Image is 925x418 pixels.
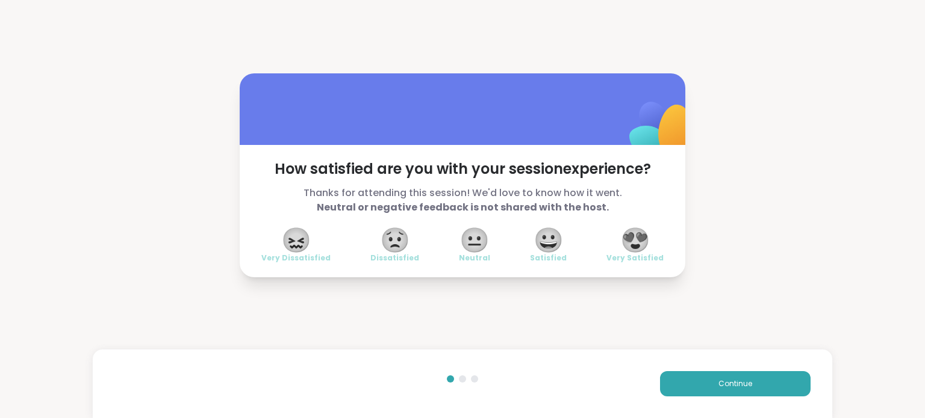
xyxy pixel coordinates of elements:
span: 😍 [620,229,650,251]
button: Continue [660,371,811,396]
span: Very Dissatisfied [261,253,331,263]
span: How satisfied are you with your session experience? [261,159,664,179]
span: Dissatisfied [370,253,419,263]
span: 😐 [459,229,490,251]
img: ShareWell Logomark [601,70,721,190]
span: Continue [718,378,752,389]
span: Thanks for attending this session! We'd love to know how it went. [261,186,664,215]
b: Neutral or negative feedback is not shared with the host. [317,200,609,214]
span: 😀 [534,229,564,251]
span: Very Satisfied [606,253,664,263]
span: 😖 [281,229,311,251]
span: Neutral [459,253,490,263]
span: Satisfied [530,253,567,263]
span: 😟 [380,229,410,251]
